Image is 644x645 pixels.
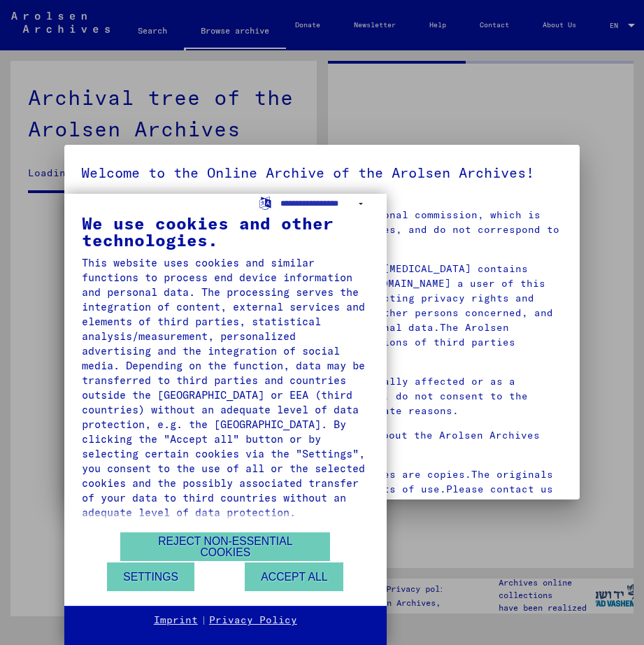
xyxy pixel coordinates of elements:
a: Imprint [154,614,198,628]
div: This website uses cookies and similar functions to process end device information and personal da... [82,255,369,520]
a: Privacy Policy [209,614,297,628]
button: Accept all [245,562,343,591]
button: Settings [107,562,194,591]
div: We use cookies and other technologies. [82,215,369,248]
button: Reject non-essential cookies [120,532,330,561]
